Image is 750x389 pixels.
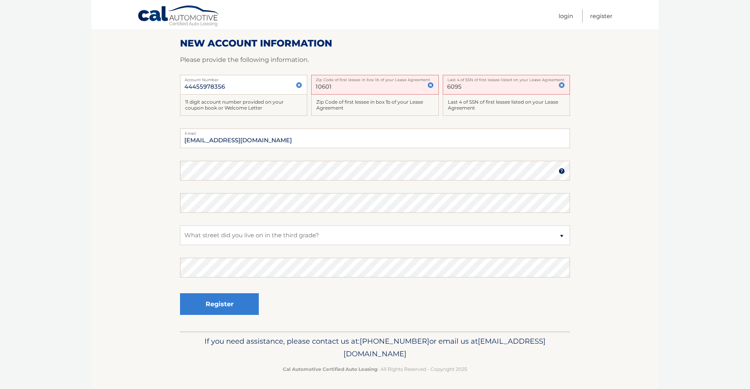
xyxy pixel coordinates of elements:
p: If you need assistance, please contact us at: or email us at [185,335,565,360]
div: Zip Code of first lessee in box 1b of your Lease Agreement [311,95,438,116]
label: Last 4 of SSN of first lessee listed on your Lease Agreement [443,75,570,81]
span: [EMAIL_ADDRESS][DOMAIN_NAME] [343,337,546,358]
p: Please provide the following information. [180,54,570,65]
a: Login [559,9,573,22]
input: SSN or EIN (last 4 digits only) [443,75,570,95]
img: close.svg [559,82,565,88]
label: Email [180,128,570,135]
div: Last 4 of SSN of first lessee listed on your Lease Agreement [443,95,570,116]
input: Email [180,128,570,148]
input: Zip Code [311,75,438,95]
a: Cal Automotive [137,5,220,28]
h2: New Account Information [180,37,570,49]
button: Register [180,293,259,315]
input: Account Number [180,75,307,95]
p: - All Rights Reserved - Copyright 2025 [185,365,565,373]
img: close.svg [296,82,302,88]
label: Zip Code of first lessee in box 1b of your Lease Agreement [311,75,438,81]
strong: Cal Automotive Certified Auto Leasing [283,366,377,372]
a: Register [590,9,613,22]
label: Account Number [180,75,307,81]
div: 11 digit account number provided on your coupon book or Welcome Letter [180,95,307,116]
img: close.svg [427,82,434,88]
img: tooltip.svg [559,168,565,174]
span: [PHONE_NUMBER] [360,337,429,346]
